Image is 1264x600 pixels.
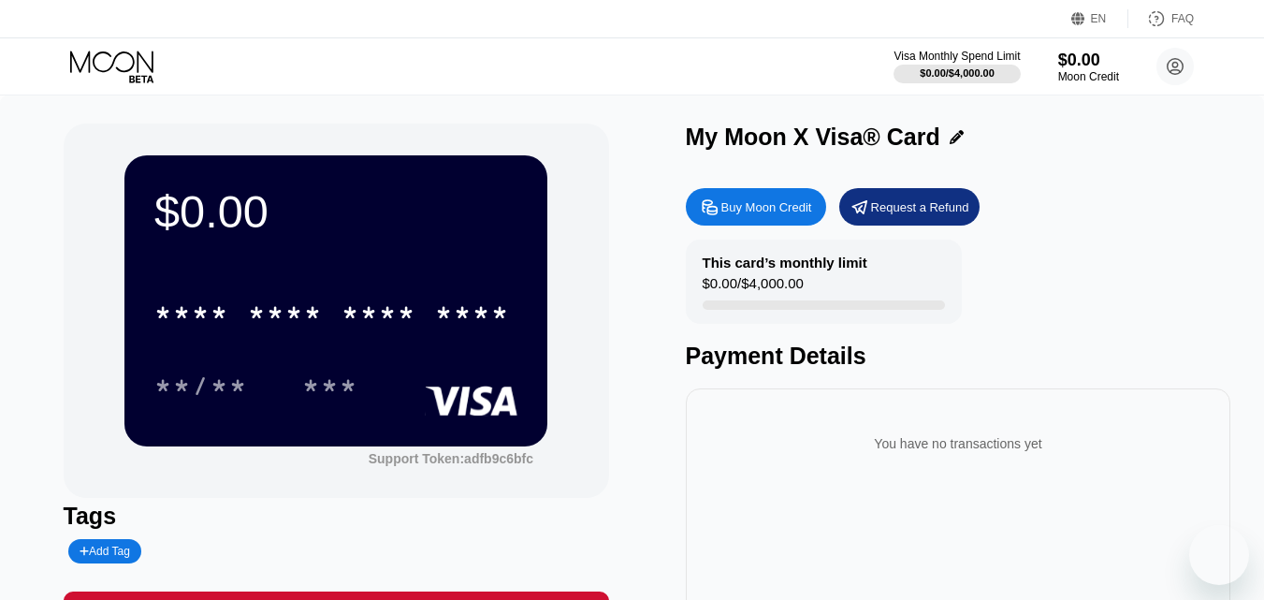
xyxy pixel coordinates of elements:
div: Support Token: adfb9c6bfc [369,451,533,466]
div: Buy Moon Credit [721,199,812,215]
div: $0.00 [154,185,517,238]
div: EN [1091,12,1107,25]
div: FAQ [1171,12,1194,25]
div: Buy Moon Credit [686,188,826,226]
div: Add Tag [68,539,141,563]
div: Visa Monthly Spend Limit$0.00/$4,000.00 [894,50,1020,83]
div: Visa Monthly Spend Limit [894,50,1020,63]
div: $0.00 / $4,000.00 [703,275,804,300]
div: FAQ [1128,9,1194,28]
div: Support Token:adfb9c6bfc [369,451,533,466]
div: My Moon X Visa® Card [686,124,940,151]
div: Request a Refund [871,199,969,215]
div: Tags [64,503,609,530]
div: You have no transactions yet [701,417,1216,470]
div: Add Tag [80,545,130,558]
div: Payment Details [686,343,1231,370]
div: EN [1071,9,1128,28]
div: Request a Refund [839,188,980,226]
iframe: Bouton de lancement de la fenêtre de messagerie [1189,525,1249,585]
div: $0.00 [1058,51,1119,70]
div: $0.00 / $4,000.00 [920,67,995,79]
div: This card’s monthly limit [703,255,867,271]
div: Moon Credit [1058,70,1119,83]
div: $0.00Moon Credit [1058,51,1119,83]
